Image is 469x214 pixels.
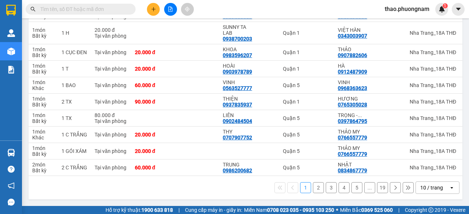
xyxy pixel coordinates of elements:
[223,102,252,108] div: 0937835937
[168,7,173,12] span: file-add
[95,27,128,33] div: 20.000 đ
[62,66,87,72] div: 1 T
[32,85,54,91] div: Khác
[338,46,371,52] div: THẢO
[338,145,371,151] div: THẢO MY
[95,148,128,154] div: Tại văn phòng
[32,102,54,108] div: Bất kỳ
[338,102,367,108] div: 0765305028
[62,132,87,138] div: 1 C TRẮNG
[267,207,334,213] strong: 0708 023 035 - 0935 103 250
[410,49,457,55] div: Nha Trang_18A THĐ
[410,82,457,88] div: Nha Trang_18A THĐ
[223,24,256,36] div: SUNNY TA LAB
[338,118,367,124] div: 0397864795
[106,206,173,214] span: Hỗ trợ kỹ thuật:
[283,30,330,36] div: Quận 1
[300,182,311,193] button: 1
[32,145,54,151] div: 1 món
[181,3,194,16] button: aim
[8,199,15,206] span: message
[455,6,462,12] span: caret-down
[32,27,54,33] div: 1 món
[439,6,445,12] img: icon-new-feature
[338,33,367,39] div: 0343003907
[32,52,54,58] div: Bất kỳ
[7,66,15,74] img: solution-icon
[338,129,371,135] div: THẢO MY
[410,66,457,72] div: Nha Trang_18A THĐ
[6,5,16,16] img: logo-vxr
[283,49,330,55] div: Quận 1
[223,118,252,124] div: 0902484504
[410,115,457,121] div: Nha Trang_18A THĐ
[377,182,388,193] button: 19
[62,30,87,36] div: 1 H
[223,135,252,140] div: 0707907752
[62,82,87,88] div: 1 BAO
[361,207,393,213] strong: 0369 525 060
[178,206,180,214] span: |
[223,69,252,75] div: 0903978789
[95,33,128,39] div: Tại văn phòng
[40,5,127,13] input: Tìm tên, số ĐT hoặc mã đơn
[95,99,128,105] div: Tại văn phòng
[420,184,443,191] div: 10 / trang
[410,148,457,154] div: Nha Trang_18A THĐ
[283,165,330,170] div: Quận 5
[223,52,252,58] div: 0983596207
[141,207,173,213] strong: 1900 633 818
[185,7,190,12] span: aim
[443,3,448,8] sup: 1
[223,96,256,102] div: THIỆN
[364,182,375,193] button: ...
[444,3,446,8] span: 1
[223,85,252,91] div: 0563527777
[135,66,171,72] div: 20.000 đ
[336,209,338,211] span: ⚪️
[223,46,256,52] div: KHOA
[95,66,128,72] div: Tại văn phòng
[32,151,54,157] div: Bất kỳ
[8,166,15,173] span: question-circle
[62,49,87,55] div: 1 CỤC ĐEN
[135,165,171,170] div: 60.000 đ
[95,165,128,170] div: Tại văn phòng
[283,99,330,105] div: Quận 1
[410,99,457,105] div: Nha Trang_18A THĐ
[313,182,324,193] button: 2
[223,168,252,173] div: 0986200682
[223,79,256,85] div: VINH
[223,36,252,42] div: 0938700203
[7,149,15,157] img: warehouse-icon
[338,27,371,33] div: VIỆT HÀN
[32,69,54,75] div: Bất kỳ
[379,4,435,14] span: thao.phuongnam
[358,112,362,118] span: ...
[283,148,330,154] div: Quận 5
[185,206,242,214] span: Cung cấp máy in - giấy in:
[135,132,171,138] div: 20.000 đ
[62,148,87,154] div: 1 GÓI XÁM
[339,182,350,193] button: 4
[338,162,371,168] div: NHẬT
[338,112,371,118] div: TRỌNG - BÁNH MÌ GẠCH ĐỎ
[338,96,371,102] div: HƯƠNG
[135,99,171,105] div: 90.000 đ
[32,135,54,140] div: Khác
[95,49,128,55] div: Tại văn phòng
[283,132,330,138] div: Quận 5
[32,46,54,52] div: 1 món
[32,33,54,39] div: Bất kỳ
[164,3,177,16] button: file-add
[428,207,433,213] span: copyright
[398,206,399,214] span: |
[410,30,457,36] div: Nha Trang_18A THĐ
[95,132,128,138] div: Tại văn phòng
[32,118,54,124] div: Bất kỳ
[326,182,337,193] button: 3
[147,3,160,16] button: plus
[95,82,128,88] div: Tại văn phòng
[338,85,367,91] div: 0968363623
[340,206,393,214] span: Miền Bắc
